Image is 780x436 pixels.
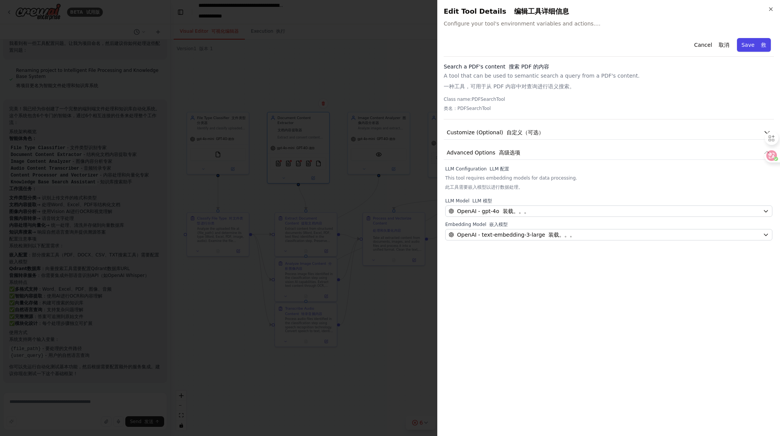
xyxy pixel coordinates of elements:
font: 装载。。。 [548,232,575,238]
font: 类名：PDFSearchTool [444,106,491,111]
button: Save 救 [737,38,771,52]
font: 自定义（可选） [507,129,544,135]
font: LLM 配置 [490,166,510,172]
font: 一种工具，可用于从 PDF 内容中对查询进行语义搜索。 [444,83,575,89]
span: Customize (Optional) [447,129,544,136]
font: 此工具需要嵌入模型以进行数据处理。 [445,185,523,190]
font: 装载。。。 [503,208,529,214]
button: OpenAI - gpt-4o 装载。。。 [445,205,772,217]
button: Advanced Options 高级选项 [444,146,774,160]
span: OpenAI - text-embedding-3-large [457,231,575,239]
font: 嵌入模型 [489,222,508,227]
label: LLM Configuration [445,166,772,172]
span: Configure your tool's environment variables and actions. [444,20,774,27]
font: LLM 模型 [472,198,492,204]
font: 取消 [719,42,729,48]
h2: Edit Tool Details [444,6,774,17]
p: Class name: PDFSearchTool [444,96,774,115]
button: Customize (Optional) 自定义（可选） [444,126,774,140]
span: OpenAI - gpt-4o [457,207,529,215]
p: This tool requires embedding models for data processing. [445,175,772,193]
span: Advanced Options [447,149,520,156]
button: Cancel 取消 [689,38,734,52]
h3: Search a PDF's content [444,63,774,70]
font: 搜索 PDF 的内容 [509,64,549,70]
font: 编辑工具详细信息 [514,7,569,15]
p: A tool that can be used to semantic search a query from a PDF's content. [444,72,774,93]
font: 高级选项 [499,150,520,156]
button: OpenAI - text-embedding-3-large 装载。。。 [445,229,772,240]
label: LLM Model [445,198,772,204]
label: Embedding Model [445,221,772,228]
font: 救 [761,42,766,48]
